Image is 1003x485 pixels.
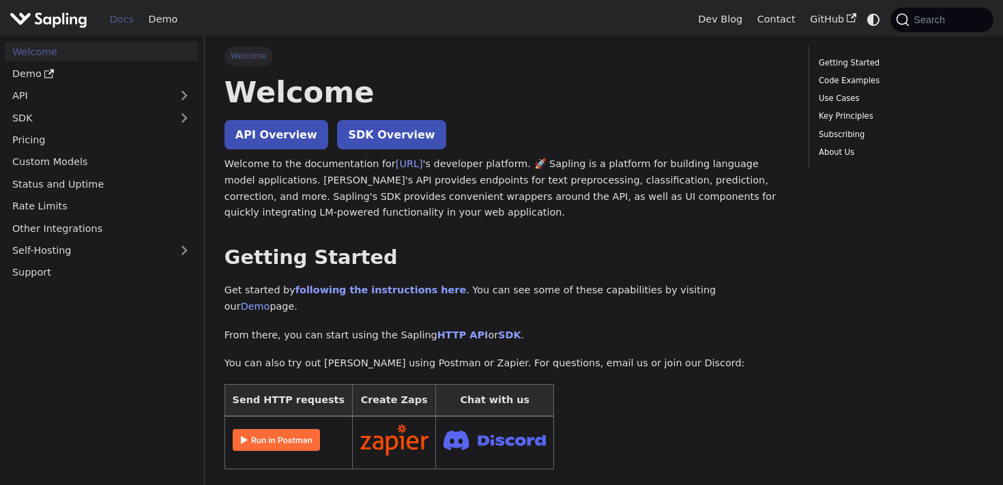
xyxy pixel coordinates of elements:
a: Demo [241,301,270,312]
a: Status and Uptime [5,174,198,194]
button: Expand sidebar category 'SDK' [171,108,198,128]
a: Key Principles [819,110,978,123]
a: Self-Hosting [5,241,198,261]
img: Connect in Zapier [360,424,428,456]
a: API Overview [224,120,328,149]
a: Subscribing [819,128,978,141]
nav: Breadcrumbs [224,46,789,65]
a: SDK [5,108,171,128]
a: Custom Models [5,152,198,172]
a: HTTP API [437,329,489,340]
a: Getting Started [819,57,978,70]
a: Dev Blog [691,9,749,30]
a: SDK Overview [337,120,446,149]
p: Welcome to the documentation for 's developer platform. 🚀 Sapling is a platform for building lang... [224,156,789,221]
span: Search [910,14,953,25]
img: Sapling.ai [10,10,87,29]
p: You can also try out [PERSON_NAME] using Postman or Zapier. For questions, email us or join our D... [224,355,789,372]
a: [URL] [396,158,423,169]
p: Get started by . You can see some of these capabilities by visiting our page. [224,282,789,315]
th: Create Zaps [352,385,436,417]
p: From there, you can start using the Sapling or . [224,327,789,344]
button: Expand sidebar category 'API' [171,86,198,106]
img: Join Discord [444,426,546,454]
a: Demo [5,64,198,84]
a: Contact [750,9,803,30]
a: Pricing [5,130,198,150]
span: Welcome [224,46,273,65]
a: Code Examples [819,74,978,87]
a: Other Integrations [5,218,198,238]
a: SDK [498,329,521,340]
a: Support [5,263,198,282]
a: Sapling.aiSapling.ai [10,10,92,29]
a: Rate Limits [5,196,198,216]
button: Search (Command+K) [890,8,993,32]
button: Switch between dark and light mode (currently system mode) [864,10,884,29]
a: API [5,86,171,106]
a: Docs [102,9,141,30]
a: GitHub [802,9,863,30]
a: About Us [819,146,978,159]
h1: Welcome [224,74,789,111]
a: Use Cases [819,92,978,105]
h2: Getting Started [224,246,789,270]
img: Run in Postman [233,429,320,451]
th: Send HTTP requests [224,385,352,417]
th: Chat with us [436,385,554,417]
a: Welcome [5,42,198,61]
a: following the instructions here [295,284,466,295]
a: Demo [141,9,185,30]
